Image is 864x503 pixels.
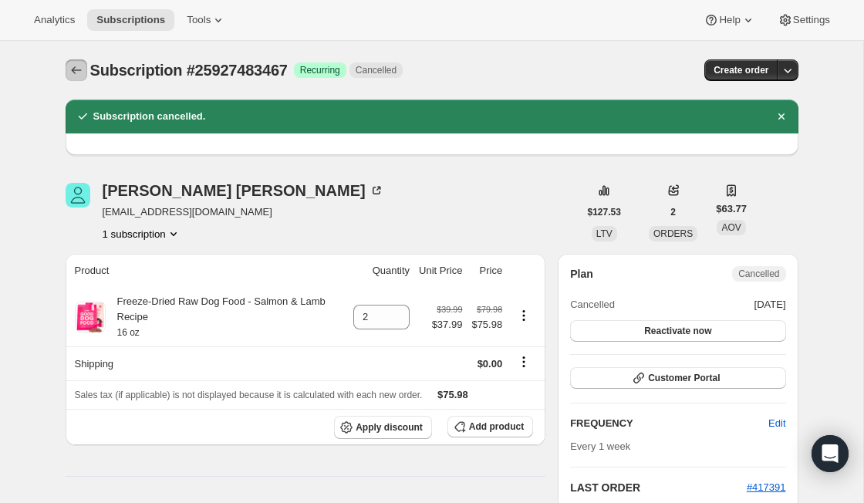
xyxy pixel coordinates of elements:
span: Cancelled [738,268,779,280]
th: Shipping [66,346,349,380]
div: Freeze-Dried Raw Dog Food - Salmon & Lamb Recipe [106,294,345,340]
button: Product actions [511,307,536,324]
span: AOV [721,222,741,233]
th: Quantity [349,254,414,288]
span: $127.53 [588,206,621,218]
h2: Plan [570,266,593,282]
button: Reactivate now [570,320,785,342]
th: Price [467,254,507,288]
span: Apply discount [356,421,423,434]
span: [DATE] [754,297,786,312]
th: Unit Price [414,254,467,288]
h2: FREQUENCY [570,416,768,431]
span: Tools [187,14,211,26]
button: Settings [768,9,839,31]
small: $79.98 [477,305,502,314]
span: Subscription #25927483467 [90,62,288,79]
button: Product actions [103,226,181,241]
span: [EMAIL_ADDRESS][DOMAIN_NAME] [103,204,384,220]
button: 2 [661,201,685,223]
span: Reactivate now [644,325,711,337]
button: Customer Portal [570,367,785,389]
img: product img [75,302,106,333]
small: 16 oz [117,327,140,338]
span: Every 1 week [570,441,630,452]
span: Cancelled [570,297,615,312]
span: Cancelled [356,64,397,76]
span: $75.98 [471,317,502,333]
button: Apply discount [334,416,432,439]
span: Settings [793,14,830,26]
span: Michelle Tambascio [66,183,90,208]
button: #417391 [747,480,786,495]
a: #417391 [747,481,786,493]
h2: Subscription cancelled. [93,109,206,124]
span: Customer Portal [648,372,720,384]
div: [PERSON_NAME] [PERSON_NAME] [103,183,384,198]
small: $39.99 [437,305,462,314]
span: $75.98 [437,389,468,400]
span: $63.77 [716,201,747,217]
button: Subscriptions [66,59,87,81]
th: Product [66,254,349,288]
span: Recurring [300,64,340,76]
button: $127.53 [579,201,630,223]
span: $0.00 [478,358,503,370]
span: Subscriptions [96,14,165,26]
h2: LAST ORDER [570,480,747,495]
span: $37.99 [432,317,463,333]
span: Create order [714,64,768,76]
button: Create order [704,59,778,81]
button: Analytics [25,9,84,31]
span: Help [719,14,740,26]
div: Open Intercom Messenger [812,435,849,472]
button: Help [694,9,764,31]
button: Dismiss notification [771,106,792,127]
span: 2 [670,206,676,218]
span: Add product [469,420,524,433]
button: Shipping actions [511,353,536,370]
span: Analytics [34,14,75,26]
button: Add product [447,416,533,437]
button: Subscriptions [87,9,174,31]
button: Tools [177,9,235,31]
span: Edit [768,416,785,431]
span: LTV [596,228,613,239]
span: ORDERS [653,228,693,239]
button: Edit [759,411,795,436]
span: Sales tax (if applicable) is not displayed because it is calculated with each new order. [75,390,423,400]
